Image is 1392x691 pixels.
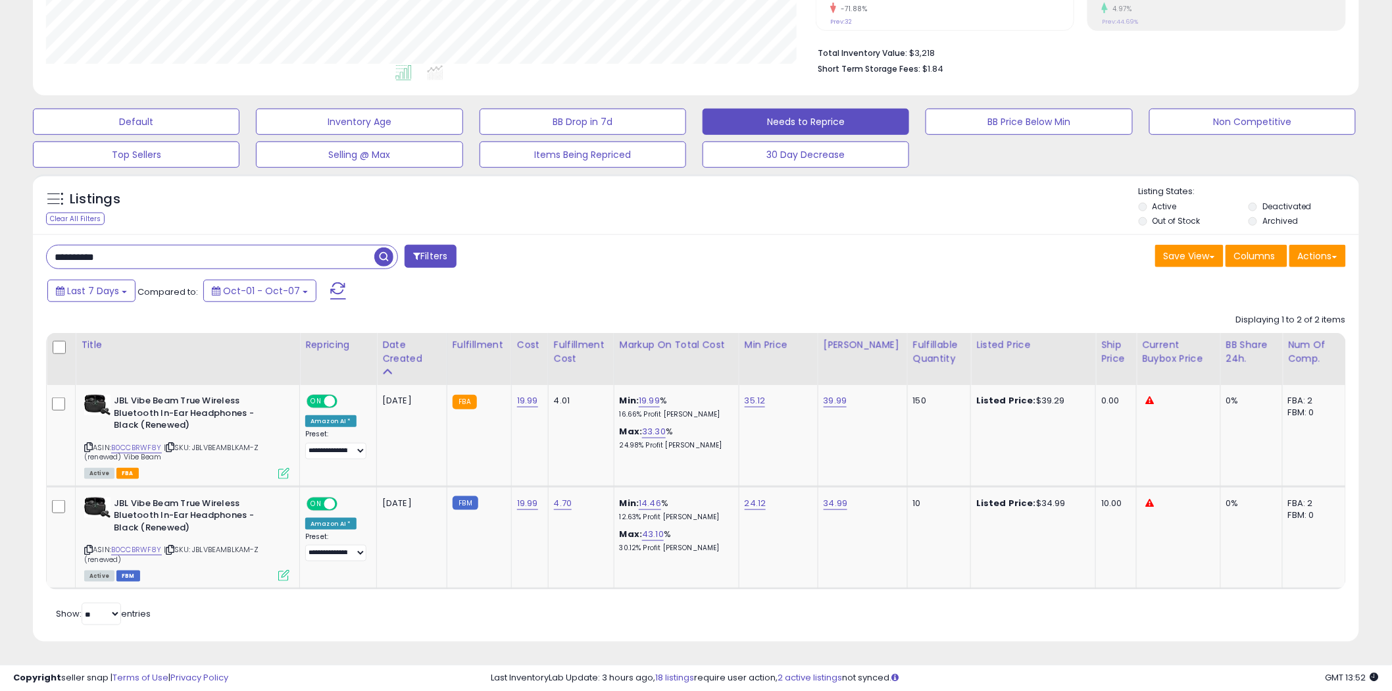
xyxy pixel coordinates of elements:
[620,395,729,419] div: %
[1226,338,1277,366] div: BB Share 24h.
[137,286,198,298] span: Compared to:
[84,498,289,580] div: ASIN:
[305,532,366,562] div: Preset:
[703,109,909,135] button: Needs to Reprice
[84,395,289,478] div: ASIN:
[1236,314,1346,326] div: Displaying 1 to 2 of 2 items
[824,497,848,510] a: 34.99
[1102,18,1138,26] small: Prev: 44.69%
[1288,407,1335,419] div: FBM: 0
[84,395,111,415] img: 31FZccD9NML._SL40_.jpg
[1226,395,1272,407] div: 0%
[620,441,729,450] p: 24.98% Profit [PERSON_NAME]
[84,468,114,479] span: All listings currently available for purchase on Amazon
[305,338,371,352] div: Repricing
[824,394,847,407] a: 39.99
[554,338,609,366] div: Fulfillment Cost
[305,430,366,459] div: Preset:
[1226,245,1287,267] button: Columns
[554,395,604,407] div: 4.01
[1288,498,1335,509] div: FBA: 2
[639,497,661,510] a: 14.46
[620,426,729,450] div: %
[554,497,572,510] a: 4.70
[84,442,259,462] span: | SKU: JBLVBEAMBLKAM-Z (renewed) Vibe Beam
[256,141,462,168] button: Selling @ Max
[642,528,664,541] a: 43.10
[1142,338,1215,366] div: Current Buybox Price
[620,513,729,522] p: 12.63% Profit [PERSON_NAME]
[453,338,506,352] div: Fulfillment
[1139,186,1359,198] p: Listing States:
[1326,671,1379,684] span: 2025-10-15 13:52 GMT
[170,671,228,684] a: Privacy Policy
[818,63,920,74] b: Short Term Storage Fees:
[203,280,316,302] button: Oct-01 - Oct-07
[1234,249,1276,263] span: Columns
[223,284,300,297] span: Oct-01 - Oct-07
[491,672,1379,684] div: Last InventoryLab Update: 3 hours ago, require user action, not synced.
[818,44,1336,60] li: $3,218
[308,498,324,509] span: ON
[976,395,1085,407] div: $39.29
[745,497,766,510] a: 24.12
[382,395,435,407] div: [DATE]
[1289,245,1346,267] button: Actions
[703,141,909,168] button: 30 Day Decrease
[614,333,739,385] th: The percentage added to the cost of goods (COGS) that forms the calculator for Min & Max prices.
[453,395,477,409] small: FBA
[620,425,643,438] b: Max:
[13,671,61,684] strong: Copyright
[620,544,729,553] p: 30.12% Profit [PERSON_NAME]
[480,141,686,168] button: Items Being Repriced
[745,338,812,352] div: Min Price
[305,415,357,427] div: Amazon AI *
[336,396,357,407] span: OFF
[116,468,139,479] span: FBA
[308,396,324,407] span: ON
[1153,215,1201,226] label: Out of Stock
[517,338,543,352] div: Cost
[620,497,639,509] b: Min:
[81,338,294,352] div: Title
[818,47,907,59] b: Total Inventory Value:
[1262,201,1312,212] label: Deactivated
[116,571,140,582] span: FBM
[620,528,729,553] div: %
[913,498,960,509] div: 10
[922,63,943,75] span: $1.84
[976,497,1036,509] b: Listed Price:
[1226,498,1272,509] div: 0%
[824,338,902,352] div: [PERSON_NAME]
[336,498,357,509] span: OFF
[639,394,660,407] a: 19.99
[976,338,1090,352] div: Listed Price
[382,498,435,509] div: [DATE]
[56,607,151,620] span: Show: entries
[745,394,766,407] a: 35.12
[256,109,462,135] button: Inventory Age
[405,245,456,268] button: Filters
[114,498,274,538] b: JBL Vibe Beam True Wireless Bluetooth In-Ear Headphones - Black (Renewed)
[1101,338,1131,366] div: Ship Price
[33,109,239,135] button: Default
[620,394,639,407] b: Min:
[1101,498,1126,509] div: 10.00
[305,518,357,530] div: Amazon AI *
[84,498,111,518] img: 31FZccD9NML._SL40_.jpg
[1288,509,1335,521] div: FBM: 0
[642,425,666,438] a: 33.30
[656,671,695,684] a: 18 listings
[111,442,162,453] a: B0CCBRWF8Y
[1153,201,1177,212] label: Active
[517,497,538,510] a: 19.99
[1149,109,1356,135] button: Non Competitive
[480,109,686,135] button: BB Drop in 7d
[111,544,162,555] a: B0CCBRWF8Y
[620,410,729,419] p: 16.66% Profit [PERSON_NAME]
[453,496,478,510] small: FBM
[1262,215,1298,226] label: Archived
[46,213,105,225] div: Clear All Filters
[913,395,960,407] div: 150
[47,280,136,302] button: Last 7 Days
